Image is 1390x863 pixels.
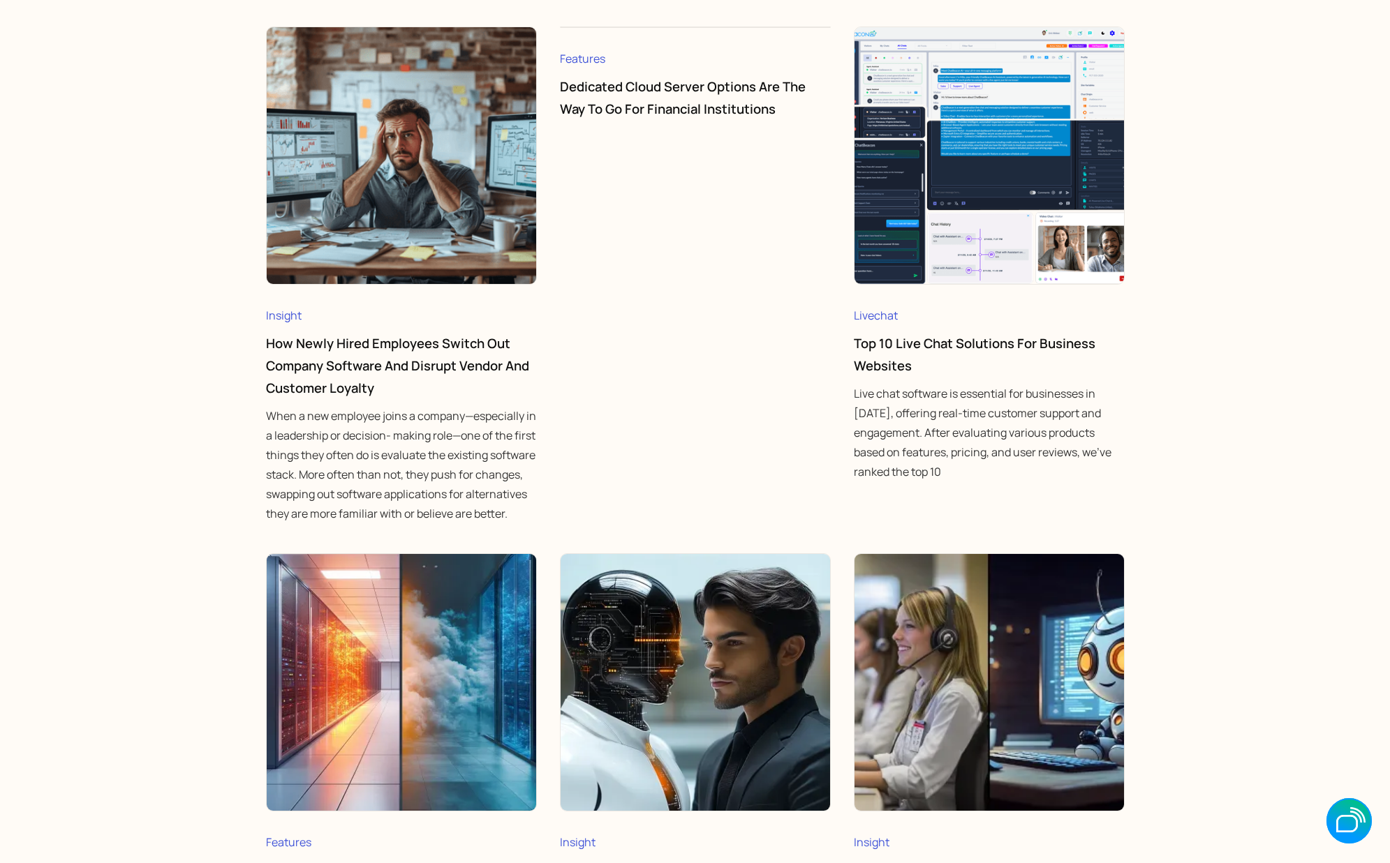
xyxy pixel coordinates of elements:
div: Insight [854,832,1125,852]
div: Livechat [854,306,1125,325]
div: Features [266,832,537,852]
div: Insight [266,306,537,325]
div: Features [560,49,831,68]
a: Top 10 Live Chat Solutions for Business Websites [854,334,1095,375]
div: Insight [560,832,831,852]
p: Live chat software is essential for businesses in [DATE], offering real-time customer support and... [854,384,1125,481]
p: When a new employee joins a company—especially in a leadership or decision- making role—one of th... [266,406,537,523]
a: How Newly Hired Employees Switch Out Company Software and Disrupt Vendor and Customer Loyalty [266,334,529,397]
a: Dedicated Cloud Server Options are the way to go for Financial Institutions [560,77,806,118]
